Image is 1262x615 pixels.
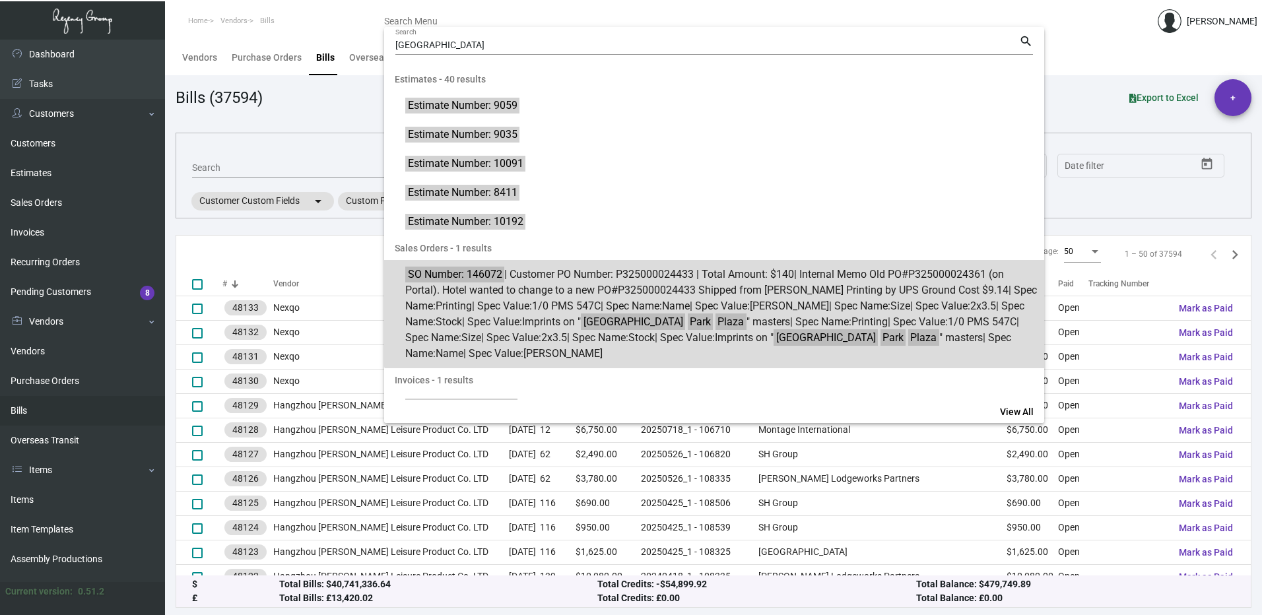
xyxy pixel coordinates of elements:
span: Sales Orders - 1 results [384,236,1044,260]
span: Imprints on " " masters [715,329,982,346]
span: Estimates - 40 results [384,67,1044,91]
div: 0.51.2 [78,585,104,599]
mark: [GEOGRAPHIC_DATA] [774,329,877,346]
span: View All [1000,406,1034,417]
span: Stock [436,315,462,328]
span: Name [436,347,463,360]
span: [PERSON_NAME] [523,347,603,360]
mark: Estimate Number: 10091 [405,155,525,172]
mark: SO Number: 146072 [405,266,504,282]
span: 2x3.5 [970,300,996,312]
mark: Plaza [908,329,939,346]
mark: Estimate Number: 9035 [405,126,519,143]
mark: Estimate Number: 9059 [405,97,519,113]
mark: Park [688,313,713,330]
span: Printing [436,300,472,312]
span: Stock [628,331,655,344]
span: | Customer PO Number: P325000024433 | Total Amount: $164.82 Internal Memo Old PO#P325000024361 (o... [405,399,1038,494]
mark: Plaza [715,313,746,330]
mark: [GEOGRAPHIC_DATA] [581,313,684,330]
span: Invoices - 1 results [384,368,1044,392]
span: Size [890,300,910,312]
div: Current version: [5,585,73,599]
mat-icon: search [1019,34,1033,49]
span: Printing [851,315,888,328]
span: 1/0 PMS 547C [948,315,1016,328]
mark: Estimate Number: 10192 [405,213,525,230]
span: Name [662,300,690,312]
span: 1/0 PMS 547C [532,300,601,312]
mark: Park [880,329,906,346]
span: 2x3.5 [541,331,567,344]
mark: Estimate Number: 8411 [405,184,519,201]
span: Size [461,331,481,344]
span: Imprints on " " masters [522,313,789,330]
span: | Customer PO Number: P325000024433 | Total Amount: $140 | Internal Memo Old PO#P325000024361 (on... [405,267,1038,362]
span: [PERSON_NAME] [750,300,829,312]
